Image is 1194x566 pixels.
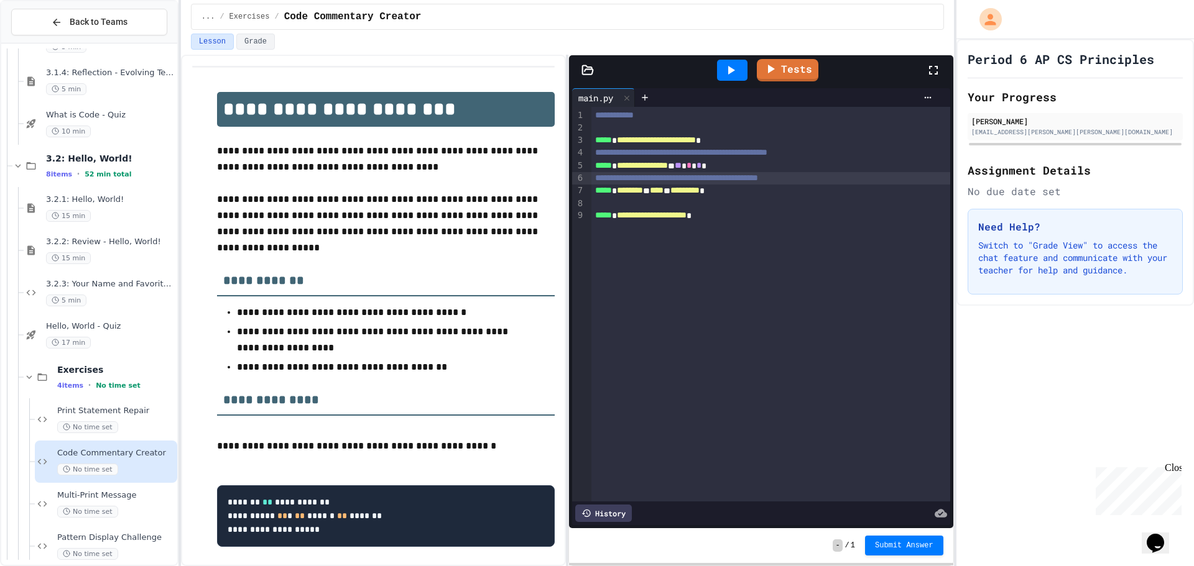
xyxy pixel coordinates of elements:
h1: Period 6 AP CS Principles [968,50,1154,68]
button: Submit Answer [865,536,943,555]
div: 6 [572,172,585,185]
span: Code Commentary Creator [57,448,175,459]
span: Pattern Display Challenge [57,532,175,543]
span: No time set [57,421,118,433]
span: 3.2.2: Review - Hello, World! [46,237,175,247]
span: ... [201,12,215,22]
span: No time set [57,506,118,518]
iframe: chat widget [1142,516,1182,554]
span: No time set [57,548,118,560]
span: What is Code - Quiz [46,110,175,121]
span: Multi-Print Message [57,490,175,501]
div: 2 [572,122,585,134]
span: 4 items [57,381,83,390]
span: 3.1.4: Reflection - Evolving Technology [46,68,175,78]
span: Exercises [57,364,175,375]
span: 5 min [46,294,86,306]
button: Lesson [191,34,234,50]
span: Hello, World - Quiz [46,321,175,332]
span: / [274,12,279,22]
span: / [845,541,849,550]
iframe: chat widget [1091,462,1182,515]
span: 10 min [46,126,91,137]
span: 5 min [46,83,86,95]
span: • [77,169,80,179]
h2: Your Progress [968,88,1183,106]
div: No due date set [968,184,1183,199]
div: main.py [572,88,635,107]
span: • [88,380,91,390]
span: Code Commentary Creator [284,9,422,24]
span: / [220,12,224,22]
span: 3.2.3: Your Name and Favorite Movie [46,279,175,290]
span: 17 min [46,337,91,349]
span: No time set [57,463,118,475]
h2: Assignment Details [968,162,1183,179]
p: Switch to "Grade View" to access the chat feature and communicate with your teacher for help and ... [978,239,1172,276]
span: Back to Teams [70,16,127,29]
div: main.py [572,91,619,104]
span: 3.2: Hello, World! [46,153,175,164]
span: 52 min total [85,170,131,178]
span: 15 min [46,210,91,222]
h3: Need Help? [978,219,1172,234]
div: Chat with us now!Close [5,5,86,79]
span: Exercises [229,12,270,22]
span: - [833,539,842,552]
div: My Account [966,5,1005,34]
div: 3 [572,134,585,147]
div: [PERSON_NAME] [971,116,1179,127]
span: Print Statement Repair [57,406,175,416]
button: Back to Teams [11,9,167,35]
span: Submit Answer [875,541,933,550]
button: Grade [236,34,275,50]
div: 9 [572,209,585,222]
span: 15 min [46,252,91,264]
div: 8 [572,198,585,210]
div: 5 [572,160,585,172]
div: 7 [572,185,585,197]
span: 3.2.1: Hello, World! [46,194,175,205]
div: 4 [572,147,585,159]
div: History [575,504,632,522]
div: 1 [572,109,585,122]
a: Tests [757,59,818,81]
span: 1 [851,541,855,550]
span: No time set [96,381,141,390]
div: [EMAIL_ADDRESS][PERSON_NAME][PERSON_NAME][DOMAIN_NAME] [971,127,1179,137]
span: 8 items [46,170,72,178]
